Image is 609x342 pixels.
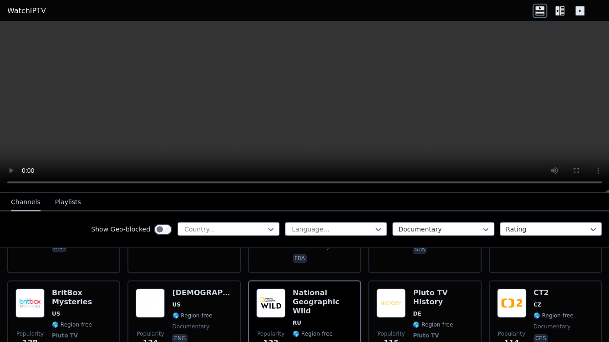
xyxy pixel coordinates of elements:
[52,310,60,317] span: US
[172,288,232,297] h6: [DEMOGRAPHIC_DATA]
[11,194,41,211] button: Channels
[413,310,421,317] span: DE
[137,330,164,337] span: Popularity
[376,288,406,317] img: Pluto TV History
[533,288,573,297] h6: CT2
[172,323,209,330] span: documentary
[377,330,405,337] span: Popularity
[498,330,525,337] span: Popularity
[533,323,571,330] span: documentary
[293,254,307,263] p: fra
[172,301,180,308] span: US
[7,5,46,16] a: WatchIPTV
[91,225,150,234] label: Show Geo-blocked
[172,312,212,319] span: 🌎 Region-free
[16,330,44,337] span: Popularity
[52,288,112,307] h6: BritBox Mysteries
[256,288,285,317] img: National Geographic Wild
[413,332,439,339] span: Pluto TV
[413,288,473,307] h6: Pluto TV History
[413,321,453,328] span: 🌎 Region-free
[497,288,526,317] img: CT2
[52,321,92,328] span: 🌎 Region-free
[293,288,353,316] h6: National Geographic Wild
[533,301,542,308] span: CZ
[293,330,333,337] span: 🌎 Region-free
[15,288,45,317] img: BritBox Mysteries
[52,332,78,339] span: Pluto TV
[293,319,301,327] span: RU
[533,312,573,319] span: 🌎 Region-free
[257,330,284,337] span: Popularity
[55,194,81,211] button: Playlists
[413,245,426,254] p: spa
[136,288,165,317] img: Docurama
